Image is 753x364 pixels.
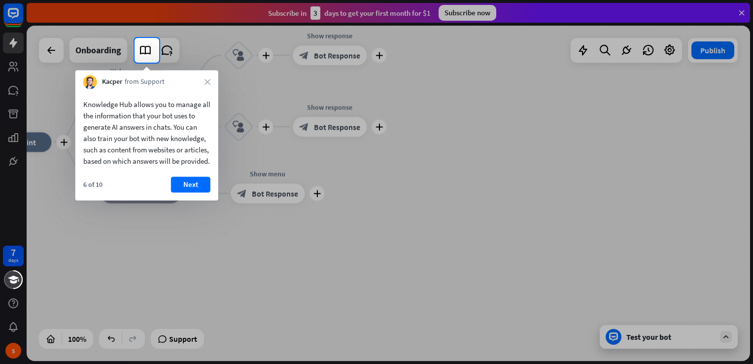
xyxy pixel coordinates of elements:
div: 6 of 10 [83,180,103,189]
span: Kacper [102,77,122,87]
button: Next [171,177,210,192]
button: Open LiveChat chat widget [8,4,37,34]
div: Knowledge Hub allows you to manage all the information that your bot uses to generate AI answers ... [83,99,210,167]
i: close [205,79,210,85]
span: from Support [125,77,165,87]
